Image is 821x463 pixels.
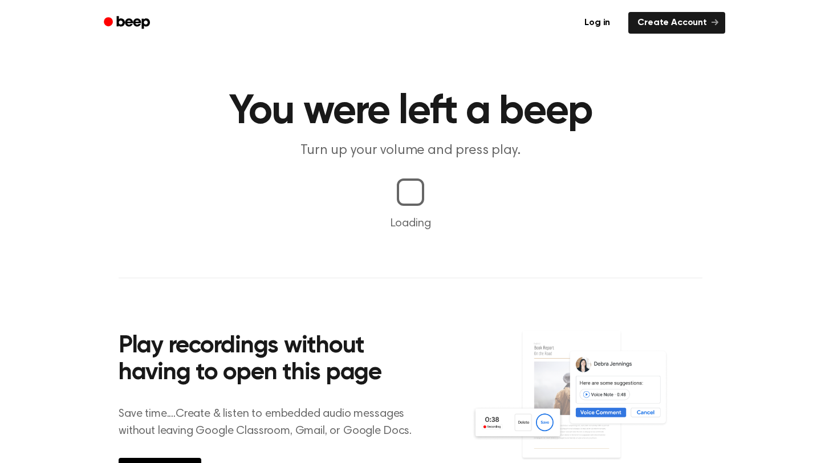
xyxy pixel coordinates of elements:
[119,91,702,132] h1: You were left a beep
[573,10,621,36] a: Log in
[628,12,725,34] a: Create Account
[119,333,426,387] h2: Play recordings without having to open this page
[192,141,629,160] p: Turn up your volume and press play.
[119,405,426,440] p: Save time....Create & listen to embedded audio messages without leaving Google Classroom, Gmail, ...
[96,12,160,34] a: Beep
[14,215,807,232] p: Loading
